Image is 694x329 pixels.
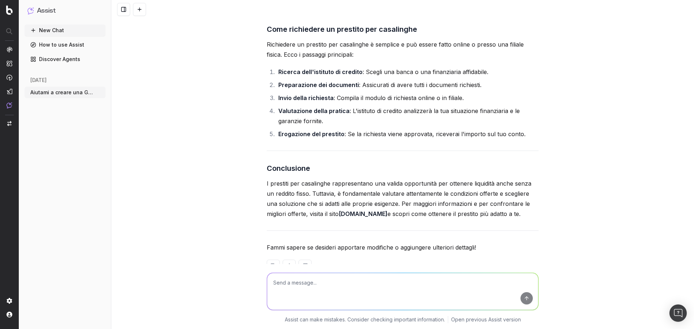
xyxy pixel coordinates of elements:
[267,178,539,219] p: I prestiti per casalinghe rappresentano una valida opportunità per ottenere liquidità anche senza...
[7,74,12,81] img: Activation
[7,102,12,108] img: Assist
[276,67,539,77] li: : Scegli una banca o una finanziaria affidabile.
[339,210,387,217] strong: [DOMAIN_NAME]
[6,5,13,15] img: Botify logo
[25,87,106,98] button: Aiutami a creare una Guida da zero per i
[25,25,106,36] button: New Chat
[278,107,350,114] strong: Valutazione della pratica
[276,129,539,139] li: : Se la richiesta viene approvata, riceverai l'importo sul tuo conto.
[25,53,106,65] a: Discover Agents
[267,163,539,174] h3: Conclusione
[7,121,12,126] img: Switch project
[30,77,47,84] span: [DATE]
[278,81,359,88] strong: Preparazione dei documenti
[7,298,12,304] img: Setting
[27,6,103,16] button: Assist
[278,68,363,75] strong: Ricerca dell'istituto di credito
[267,39,539,60] p: Richiedere un prestito per casalinghe è semplice e può essere fatto online o presso una filiale f...
[669,304,687,322] div: Open Intercom Messenger
[276,93,539,103] li: : Compila il modulo di richiesta online o in filiale.
[285,316,445,323] p: Assist can make mistakes. Consider checking important information.
[276,80,539,90] li: : Assicurati di avere tutti i documenti richiesti.
[25,39,106,51] a: How to use Assist
[278,94,334,101] strong: Invio della richiesta
[267,242,539,252] p: Fammi sapere se desideri apportare modifiche o aggiungere ulteriori dettagli!
[7,47,12,52] img: Analytics
[451,316,521,323] a: Open previous Assist version
[276,106,539,126] li: : L'istituto di credito analizzerà la tua situazione finanziaria e le garanzie fornite.
[37,6,56,16] h1: Assist
[7,88,12,94] img: Studio
[278,130,344,138] strong: Erogazione del prestito
[7,312,12,317] img: My account
[30,89,94,96] span: Aiutami a creare una Guida da zero per i
[7,60,12,66] img: Intelligence
[27,7,34,14] img: Assist
[267,23,539,35] h3: Come richiedere un prestito per casalinghe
